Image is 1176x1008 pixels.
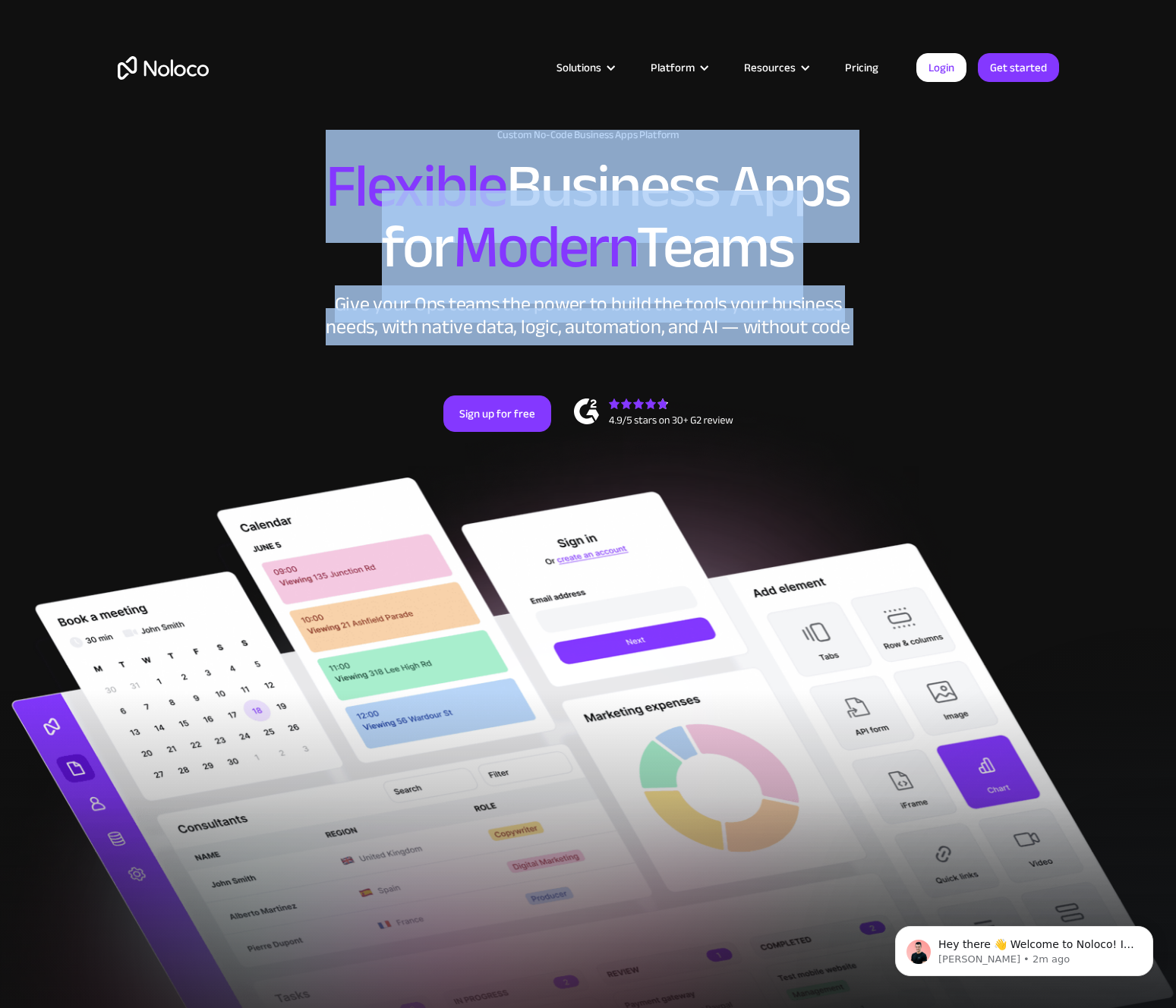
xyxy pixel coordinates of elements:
div: Platform [651,58,695,77]
div: Platform [632,58,725,77]
div: Solutions [556,58,601,77]
div: Give your Ops teams the power to build the tools your business needs, with native data, logic, au... [323,293,854,339]
div: Resources [725,58,826,77]
a: Sign up for free [443,395,551,432]
a: Get started [978,53,1059,82]
span: Flexible [326,130,506,243]
span: Modern [453,191,636,304]
a: Pricing [826,58,897,77]
div: Resources [744,58,796,77]
h2: Business Apps for Teams [118,156,1059,278]
div: Solutions [538,58,632,77]
iframe: Intercom notifications message [872,894,1176,1000]
a: Login [916,53,966,82]
a: home [118,56,209,80]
